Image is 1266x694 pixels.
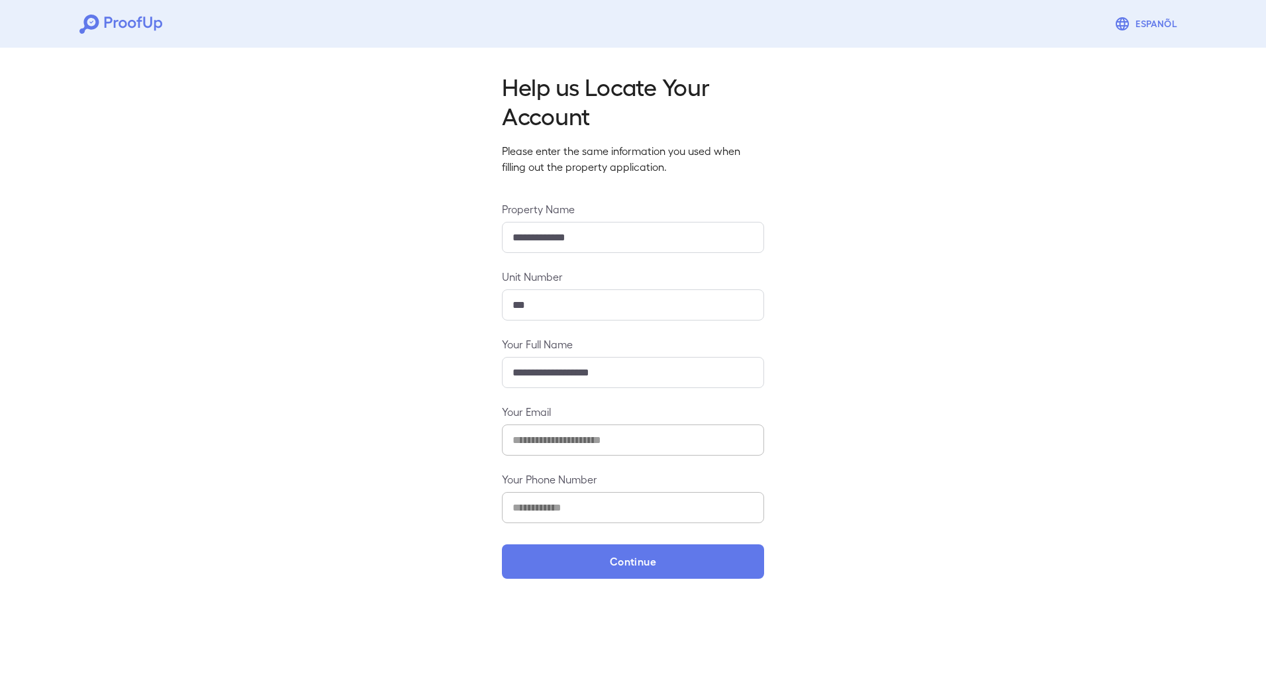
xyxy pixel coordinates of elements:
[502,544,764,579] button: Continue
[502,471,764,487] label: Your Phone Number
[502,143,764,175] p: Please enter the same information you used when filling out the property application.
[502,201,764,217] label: Property Name
[502,336,764,352] label: Your Full Name
[502,269,764,284] label: Unit Number
[502,72,764,130] h2: Help us Locate Your Account
[1109,11,1187,37] button: Espanõl
[502,404,764,419] label: Your Email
